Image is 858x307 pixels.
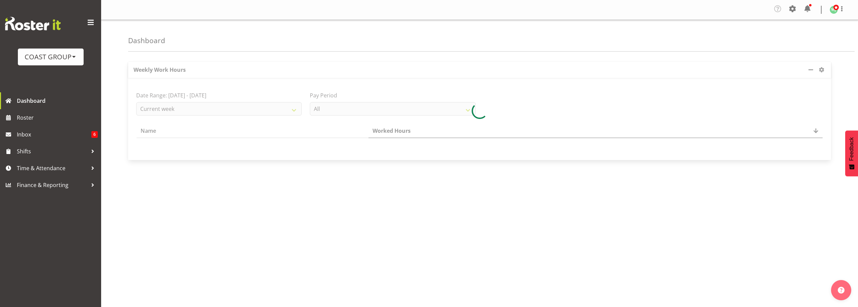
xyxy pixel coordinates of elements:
[91,131,98,138] span: 6
[17,96,98,106] span: Dashboard
[838,287,845,294] img: help-xxl-2.png
[17,146,88,156] span: Shifts
[17,129,91,140] span: Inbox
[849,137,855,161] span: Feedback
[17,113,98,123] span: Roster
[830,6,838,14] img: woojin-jung1017.jpg
[5,17,61,30] img: Rosterit website logo
[128,37,165,44] h4: Dashboard
[25,52,77,62] div: COAST GROUP
[845,130,858,176] button: Feedback - Show survey
[17,180,88,190] span: Finance & Reporting
[17,163,88,173] span: Time & Attendance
